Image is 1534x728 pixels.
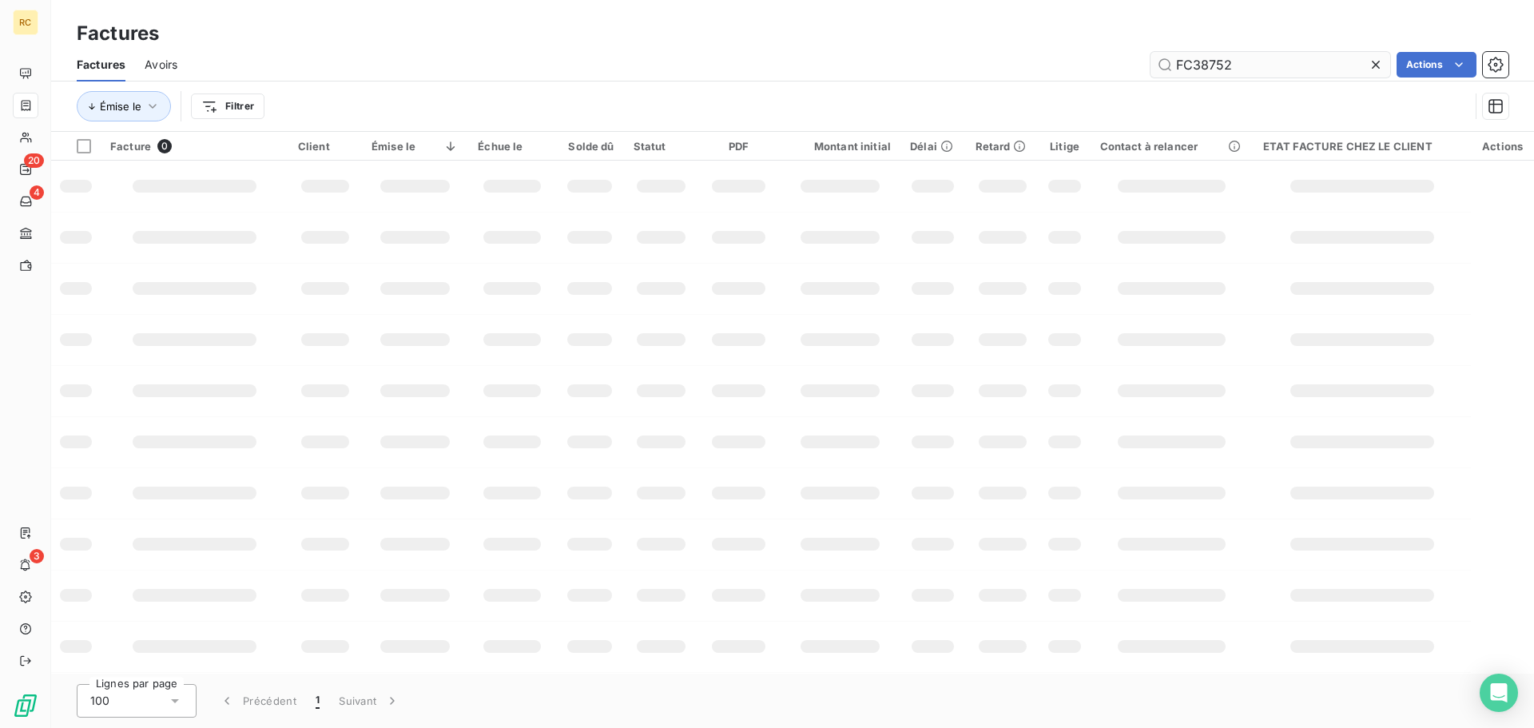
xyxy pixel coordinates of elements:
[100,100,141,113] span: Émise le
[1100,140,1244,153] div: Contact à relancer
[565,140,614,153] div: Solde dû
[30,549,44,563] span: 3
[634,140,689,153] div: Statut
[110,140,151,153] span: Facture
[789,140,891,153] div: Montant initial
[77,57,125,73] span: Factures
[13,693,38,718] img: Logo LeanPay
[298,140,352,153] div: Client
[910,140,956,153] div: Délai
[13,10,38,35] div: RC
[24,153,44,168] span: 20
[478,140,546,153] div: Échue le
[157,139,172,153] span: 0
[306,684,329,718] button: 1
[1263,140,1462,153] div: ETAT FACTURE CHEZ LE CLIENT
[1480,140,1524,153] div: Actions
[30,185,44,200] span: 4
[708,140,770,153] div: PDF
[372,140,459,153] div: Émise le
[191,93,264,119] button: Filtrer
[1150,52,1390,78] input: Rechercher
[1049,140,1081,153] div: Litige
[316,693,320,709] span: 1
[77,19,159,48] h3: Factures
[976,140,1030,153] div: Retard
[1397,52,1476,78] button: Actions
[1480,674,1518,712] div: Open Intercom Messenger
[145,57,177,73] span: Avoirs
[209,684,306,718] button: Précédent
[90,693,109,709] span: 100
[329,684,410,718] button: Suivant
[77,91,171,121] button: Émise le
